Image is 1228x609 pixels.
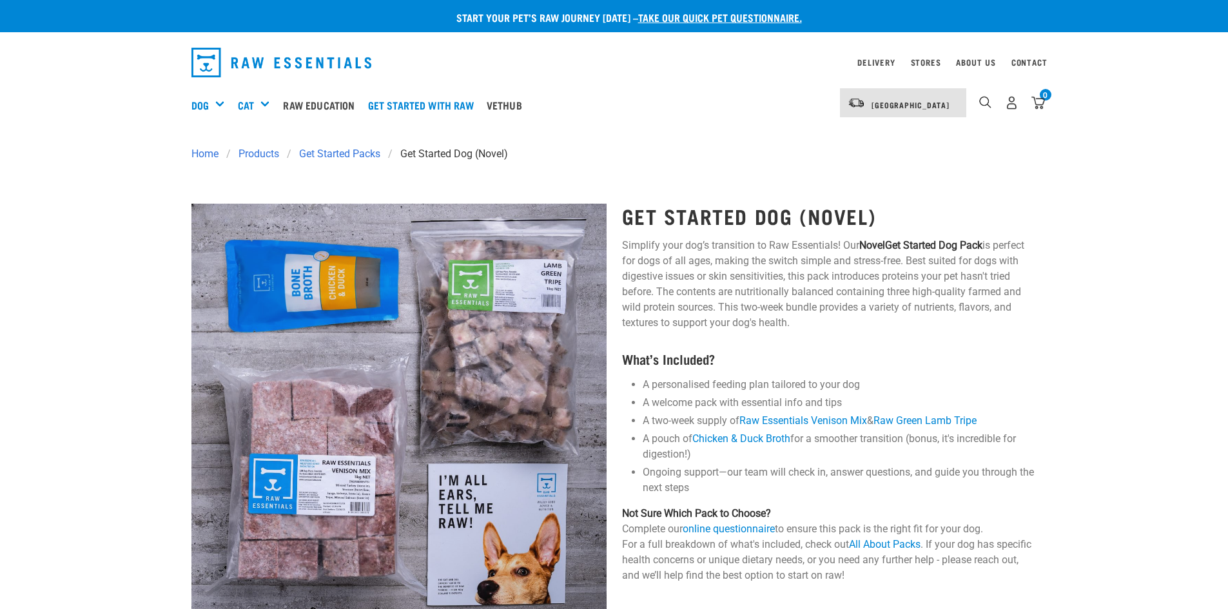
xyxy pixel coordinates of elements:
[692,432,790,445] a: Chicken & Duck Broth
[849,538,921,550] a: All About Packs
[739,414,867,427] a: Raw Essentials Venison Mix
[191,48,372,77] img: Raw Essentials Logo
[622,355,715,362] strong: What’s Included?
[622,238,1037,331] p: Simplify your dog’s transition to Raw Essentials! Our is perfect for dogs of all ages, making the...
[191,146,226,162] a: Home
[483,79,532,131] a: Vethub
[979,96,991,108] img: home-icon-1@2x.png
[873,414,977,427] a: Raw Green Lamb Tripe
[885,239,982,251] strong: Get Started Dog Pack
[911,60,941,64] a: Stores
[956,60,995,64] a: About Us
[1005,96,1018,110] img: user.png
[643,431,1037,462] li: A pouch of for a smoother transition (bonus, it's incredible for digestion!)
[622,506,1037,583] p: Complete our to ensure this pack is the right fit for your dog. For a full breakdown of what's in...
[231,146,287,162] a: Products
[857,60,895,64] a: Delivery
[365,79,483,131] a: Get started with Raw
[1031,96,1045,110] img: home-icon@2x.png
[622,507,771,519] strong: Not Sure Which Pack to Choose?
[643,377,1037,392] li: A personalised feeding plan tailored to your dog
[191,97,209,113] a: Dog
[1011,60,1048,64] a: Contact
[643,413,1037,429] li: A two-week supply of &
[238,97,254,113] a: Cat
[1040,89,1051,101] div: 0
[643,465,1037,496] li: Ongoing support—our team will check in, answer questions, and guide you through the next steps
[622,204,1037,227] h1: Get Started Dog (Novel)
[848,97,865,109] img: van-moving.png
[643,395,1037,411] li: A welcome pack with essential info and tips
[291,146,388,162] a: Get Started Packs
[638,14,802,20] a: take our quick pet questionnaire.
[683,523,775,535] a: online questionnaire
[280,79,364,131] a: Raw Education
[191,146,1037,162] nav: breadcrumbs
[872,102,950,107] span: [GEOGRAPHIC_DATA]
[181,43,1048,82] nav: dropdown navigation
[859,239,885,251] strong: Novel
